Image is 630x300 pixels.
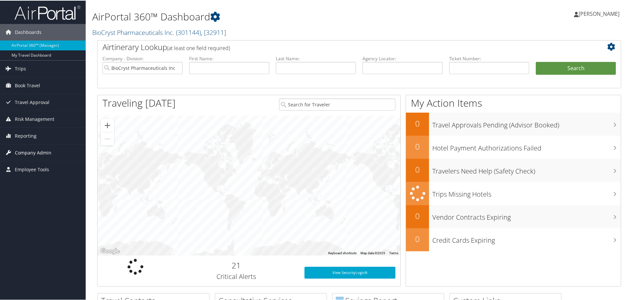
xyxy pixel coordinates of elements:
[15,77,40,93] span: Book Travel
[406,135,621,158] a: 0Hotel Payment Authorizations Failed
[406,163,429,175] h2: 0
[432,163,621,175] h3: Travelers Need Help (Safety Check)
[406,210,429,221] h2: 0
[449,55,529,61] label: Ticket Number:
[101,118,114,131] button: Zoom in
[406,181,621,205] a: Trips Missing Hotels
[406,140,429,151] h2: 0
[201,27,226,36] span: , [ 32911 ]
[99,246,121,255] a: Open this area in Google Maps (opens a new window)
[15,110,54,127] span: Risk Management
[406,233,429,244] h2: 0
[178,259,295,270] h2: 21
[360,251,385,254] span: Map data ©2025
[102,95,176,109] h1: Traveling [DATE]
[406,95,621,109] h1: My Action Items
[406,228,621,251] a: 0Credit Cards Expiring
[14,4,80,20] img: airportal-logo.png
[432,232,621,244] h3: Credit Cards Expiring
[15,127,37,144] span: Reporting
[279,98,395,110] input: Search for Traveler
[362,55,443,61] label: Agency Locator:
[167,44,230,51] span: (at least one field required)
[536,61,616,74] button: Search
[406,117,429,128] h2: 0
[102,41,572,52] h2: Airtinerary Lookup
[304,266,395,278] a: View SecurityLogic®
[92,9,448,23] h1: AirPortal 360™ Dashboard
[92,27,226,36] a: BioCryst Pharmaceuticals Inc.
[276,55,356,61] label: Last Name:
[189,55,269,61] label: First Name:
[15,60,26,76] span: Trips
[328,250,357,255] button: Keyboard shortcuts
[579,10,619,17] span: [PERSON_NAME]
[178,271,295,281] h3: Critical Alerts
[15,144,51,160] span: Company Admin
[15,23,42,40] span: Dashboards
[406,112,621,135] a: 0Travel Approvals Pending (Advisor Booked)
[15,161,49,177] span: Employee Tools
[574,3,626,23] a: [PERSON_NAME]
[432,140,621,152] h3: Hotel Payment Authorizations Failed
[389,251,398,254] a: Terms (opens in new tab)
[101,132,114,145] button: Zoom out
[406,205,621,228] a: 0Vendor Contracts Expiring
[15,94,49,110] span: Travel Approval
[176,27,201,36] span: ( 301144 )
[432,186,621,198] h3: Trips Missing Hotels
[432,209,621,221] h3: Vendor Contracts Expiring
[102,55,183,61] label: Company - Division:
[406,158,621,181] a: 0Travelers Need Help (Safety Check)
[432,117,621,129] h3: Travel Approvals Pending (Advisor Booked)
[99,246,121,255] img: Google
